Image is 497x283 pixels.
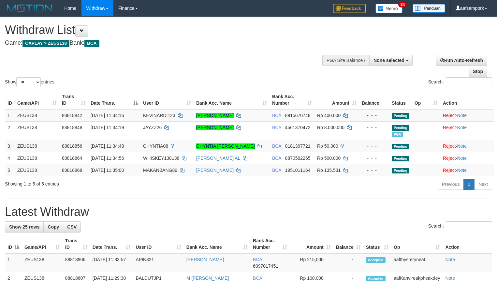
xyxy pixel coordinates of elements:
[5,164,15,176] td: 5
[440,140,494,152] td: ·
[333,4,366,13] img: Feedback.jpg
[5,205,492,218] h1: Latest Withdraw
[62,168,82,173] span: 88818868
[362,124,387,131] div: - - -
[362,143,387,149] div: - - -
[5,40,325,46] h4: Game: Bank:
[270,91,314,109] th: Bank Acc. Number: activate to sort column ascending
[63,235,90,253] th: Trans ID: activate to sort column ascending
[317,156,341,161] span: Rp 500.000
[375,4,403,13] img: Button%20Memo.svg
[317,125,344,130] span: Rp 8.000.000
[143,168,177,173] span: MAKANBANG89
[15,152,59,164] td: ZEUS138
[443,113,456,118] a: Reject
[272,113,281,118] span: BCA
[363,235,391,253] th: Status: activate to sort column ascending
[196,113,234,118] a: [PERSON_NAME]
[317,113,341,118] span: Rp 400.000
[457,125,467,130] a: Note
[90,235,133,253] th: Date Trans.: activate to sort column ascending
[314,91,359,109] th: Amount: activate to sort column ascending
[463,179,475,190] a: 1
[5,91,15,109] th: ID
[440,164,494,176] td: ·
[91,168,124,173] span: [DATE] 11:35:00
[392,156,409,161] span: Pending
[62,143,82,149] span: 88818856
[59,91,88,109] th: Trans ID: activate to sort column ascending
[62,125,82,130] span: 88818848
[63,221,81,232] a: CSV
[436,55,487,66] a: Run Auto-Refresh
[443,168,456,173] a: Reject
[369,55,413,66] button: None selected
[91,143,124,149] span: [DATE] 11:34:48
[62,156,82,161] span: 88818864
[290,253,333,272] td: Rp 215,000
[184,235,250,253] th: Bank Acc. Name: activate to sort column ascending
[445,257,455,262] a: Note
[474,179,492,190] a: Next
[16,77,41,87] select: Showentries
[133,253,183,272] td: APIN321
[196,156,240,161] a: [PERSON_NAME] AL
[285,113,311,118] span: Copy 8915670748 to clipboard
[438,179,464,190] a: Previous
[5,221,44,232] a: Show 25 rows
[62,113,82,118] span: 88818842
[63,253,90,272] td: 88818806
[88,91,140,109] th: Date Trans.: activate to sort column descending
[440,91,494,109] th: Action
[15,140,59,152] td: ZEUS138
[333,235,363,253] th: Balance: activate to sort column ascending
[5,152,15,164] td: 4
[22,40,69,47] span: OXPLAY > ZEUS138
[445,276,455,281] a: Note
[15,109,59,122] td: ZEUS138
[48,224,59,230] span: Copy
[9,224,39,230] span: Show 25 rows
[272,125,281,130] span: BCA
[457,143,467,149] a: Note
[322,55,369,66] div: PGA Site Balance /
[366,257,386,263] span: Accepted
[143,113,175,118] span: KEVINARDI123
[285,156,311,161] span: Copy 8870592265 to clipboard
[196,125,234,130] a: [PERSON_NAME]
[317,143,338,149] span: Rp 50.000
[446,77,492,87] input: Search:
[272,143,281,149] span: BCA
[285,143,311,149] span: Copy 0181397721 to clipboard
[143,143,168,149] span: CHYNTIA08
[443,125,456,130] a: Reject
[392,125,409,131] span: Pending
[413,4,445,13] img: panduan.png
[5,3,54,13] img: MOTION_logo.png
[391,235,443,253] th: Op: activate to sort column ascending
[391,253,443,272] td: aafthysreryneat
[250,235,290,253] th: Bank Acc. Number: activate to sort column ascending
[440,152,494,164] td: ·
[443,143,456,149] a: Reject
[253,276,262,281] span: BCA
[140,91,194,109] th: User ID: activate to sort column ascending
[5,140,15,152] td: 3
[15,164,59,176] td: ZEUS138
[362,155,387,161] div: - - -
[5,178,202,187] div: Showing 1 to 5 of 5 entries
[90,253,133,272] td: [DATE] 11:33:57
[133,235,183,253] th: User ID: activate to sort column ascending
[186,276,229,281] a: M [PERSON_NAME]
[67,224,77,230] span: CSV
[143,125,162,130] span: JAYZZ26
[428,221,492,231] label: Search:
[196,168,234,173] a: [PERSON_NAME]
[457,168,467,173] a: Note
[443,235,492,253] th: Action
[446,221,492,231] input: Search:
[272,168,281,173] span: BCA
[253,257,262,262] span: BCA
[469,66,487,77] a: Stop
[5,23,325,37] h1: Withdraw List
